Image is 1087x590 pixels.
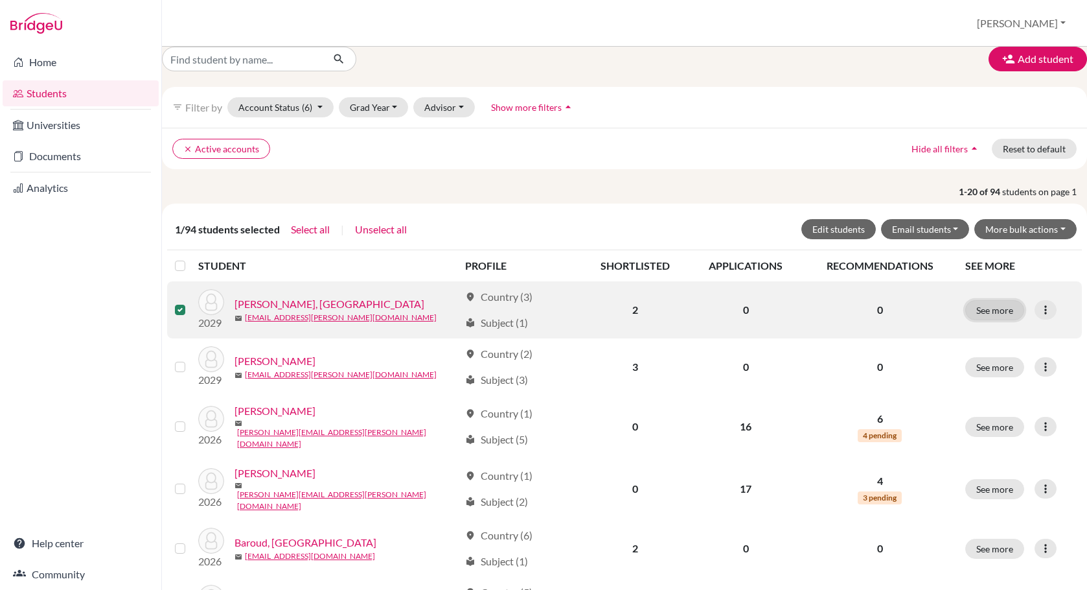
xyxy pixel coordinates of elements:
button: Unselect all [354,221,407,238]
p: 2026 [198,432,224,447]
p: 2026 [198,494,224,510]
a: Baroud, [GEOGRAPHIC_DATA] [235,535,376,550]
p: 2026 [198,554,224,569]
div: Country (6) [465,528,532,543]
span: | [341,222,344,237]
td: 0 [689,520,803,577]
img: Baroud, Aryana [198,528,224,554]
a: [PERSON_NAME], [GEOGRAPHIC_DATA] [235,296,424,312]
td: 3 [582,338,689,395]
div: Subject (1) [465,554,528,569]
span: students on page 1 [1002,185,1087,198]
a: [PERSON_NAME][EMAIL_ADDRESS][PERSON_NAME][DOMAIN_NAME] [237,489,459,512]
span: location_on [465,408,475,419]
th: RECOMMENDATIONS [803,250,957,281]
a: Home [3,49,159,75]
span: Filter by [185,101,222,113]
span: local_library [465,497,475,507]
i: filter_list [172,102,183,112]
a: [PERSON_NAME] [235,466,315,481]
span: Show more filters [491,102,562,113]
button: Show more filtersarrow_drop_up [480,97,586,117]
button: See more [965,357,1024,377]
a: [PERSON_NAME] [235,353,315,369]
p: 0 [810,359,950,375]
button: Select all [290,221,330,238]
td: 16 [689,395,803,458]
p: 2029 [198,315,224,331]
td: 2 [582,520,689,577]
p: 0 [810,302,950,318]
td: 0 [582,395,689,458]
span: mail [235,314,242,322]
span: local_library [465,556,475,567]
span: 1/94 students selected [175,222,280,237]
td: 2 [582,281,689,338]
button: See more [965,417,1024,437]
span: mail [235,482,242,490]
th: SEE MORE [957,250,1082,281]
img: Atzbach, Amelia [198,468,224,494]
td: 0 [689,338,803,395]
a: Documents [3,143,159,169]
td: 0 [689,281,803,338]
span: 4 pending [858,429,902,442]
button: See more [965,479,1024,499]
span: local_library [465,375,475,385]
td: 17 [689,458,803,520]
a: Help center [3,530,159,556]
button: More bulk actions [974,219,1077,239]
a: [PERSON_NAME][EMAIL_ADDRESS][PERSON_NAME][DOMAIN_NAME] [237,427,459,450]
img: Alberico, Cambria [198,289,224,315]
span: 3 pending [858,491,902,504]
i: arrow_drop_up [562,100,575,113]
a: [EMAIL_ADDRESS][PERSON_NAME][DOMAIN_NAME] [245,312,437,324]
span: location_on [465,530,475,541]
th: STUDENT [198,250,457,281]
th: SHORTLISTED [582,250,689,281]
button: Account Status(6) [227,97,334,117]
a: [EMAIL_ADDRESS][PERSON_NAME][DOMAIN_NAME] [245,369,437,381]
button: Hide all filtersarrow_drop_up [900,139,992,159]
p: 4 [810,473,950,489]
a: Students [3,80,159,106]
a: [PERSON_NAME] [235,403,315,419]
div: Subject (3) [465,372,528,388]
span: mail [235,419,242,427]
span: mail [235,553,242,561]
a: [EMAIL_ADDRESS][DOMAIN_NAME] [245,550,375,562]
button: Reset to default [992,139,1077,159]
img: Bridge-U [10,13,62,34]
img: Alwani, Karan [198,346,224,372]
th: APPLICATIONS [689,250,803,281]
button: clearActive accounts [172,139,270,159]
th: PROFILE [457,250,582,281]
button: See more [965,539,1024,559]
span: (6) [302,102,312,113]
button: Grad Year [339,97,409,117]
i: clear [183,145,192,154]
td: 0 [582,458,689,520]
button: Advisor [413,97,475,117]
p: 2029 [198,372,224,388]
p: 0 [810,541,950,556]
div: Country (1) [465,406,532,421]
img: Alwani, Krish [198,406,224,432]
div: Subject (2) [465,494,528,510]
div: Country (3) [465,289,532,305]
span: mail [235,372,242,379]
span: local_library [465,318,475,328]
button: See more [965,300,1024,320]
span: local_library [465,434,475,445]
div: Subject (5) [465,432,528,447]
div: Subject (1) [465,315,528,331]
input: Find student by name... [162,47,323,71]
span: location_on [465,349,475,359]
a: Community [3,561,159,587]
span: location_on [465,292,475,302]
button: Edit students [801,219,876,239]
p: 6 [810,411,950,427]
button: Add student [989,47,1087,71]
span: location_on [465,471,475,481]
button: [PERSON_NAME] [971,11,1071,36]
